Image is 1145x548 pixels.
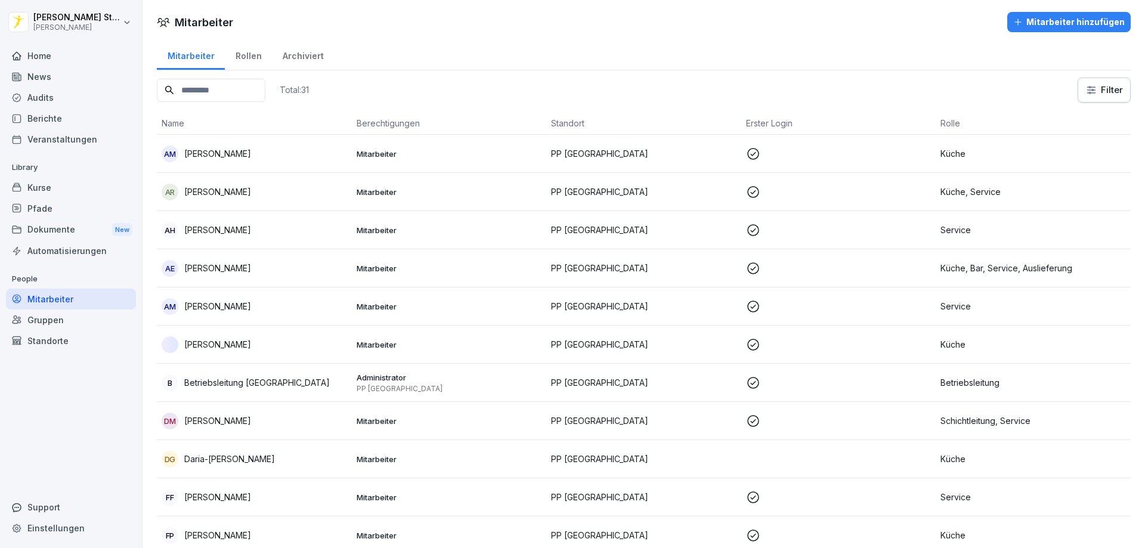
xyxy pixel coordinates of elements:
[551,300,736,312] p: PP [GEOGRAPHIC_DATA]
[357,384,542,394] p: PP [GEOGRAPHIC_DATA]
[940,453,1126,465] p: Küche
[162,222,178,239] div: AH
[551,147,736,160] p: PP [GEOGRAPHIC_DATA]
[6,270,136,289] p: People
[551,491,736,503] p: PP [GEOGRAPHIC_DATA]
[162,184,178,200] div: AR
[546,112,741,135] th: Standort
[162,298,178,315] div: AM
[162,145,178,162] div: AM
[184,300,251,312] p: [PERSON_NAME]
[357,416,542,426] p: Mitarbeiter
[157,112,352,135] th: Name
[357,454,542,465] p: Mitarbeiter
[551,453,736,465] p: PP [GEOGRAPHIC_DATA]
[33,13,120,23] p: [PERSON_NAME] Stambolov
[940,529,1126,541] p: Küche
[741,112,936,135] th: Erster Login
[6,177,136,198] a: Kurse
[940,185,1126,198] p: Küche, Service
[357,148,542,159] p: Mitarbeiter
[357,372,542,383] p: Administrator
[1078,78,1130,102] button: Filter
[6,129,136,150] a: Veranstaltungen
[940,147,1126,160] p: Küche
[184,185,251,198] p: [PERSON_NAME]
[551,262,736,274] p: PP [GEOGRAPHIC_DATA]
[184,262,251,274] p: [PERSON_NAME]
[6,309,136,330] a: Gruppen
[352,112,547,135] th: Berechtigungen
[162,413,178,429] div: DM
[6,518,136,538] a: Einstellungen
[551,414,736,427] p: PP [GEOGRAPHIC_DATA]
[112,223,132,237] div: New
[936,112,1131,135] th: Rolle
[272,39,334,70] a: Archiviert
[551,529,736,541] p: PP [GEOGRAPHIC_DATA]
[6,87,136,108] a: Audits
[162,374,178,391] div: B
[162,451,178,467] div: DG
[184,224,251,236] p: [PERSON_NAME]
[6,108,136,129] a: Berichte
[6,289,136,309] a: Mitarbeiter
[162,527,178,544] div: FP
[940,414,1126,427] p: Schichtleitung, Service
[551,185,736,198] p: PP [GEOGRAPHIC_DATA]
[1085,84,1123,96] div: Filter
[175,14,233,30] h1: Mitarbeiter
[357,301,542,312] p: Mitarbeiter
[357,339,542,350] p: Mitarbeiter
[1013,16,1125,29] div: Mitarbeiter hinzufügen
[940,300,1126,312] p: Service
[162,260,178,277] div: AE
[184,491,251,503] p: [PERSON_NAME]
[551,224,736,236] p: PP [GEOGRAPHIC_DATA]
[6,330,136,351] a: Standorte
[940,491,1126,503] p: Service
[6,198,136,219] a: Pfade
[184,414,251,427] p: [PERSON_NAME]
[280,84,309,95] p: Total: 31
[6,66,136,87] a: News
[551,376,736,389] p: PP [GEOGRAPHIC_DATA]
[184,453,275,465] p: Daria-[PERSON_NAME]
[6,158,136,177] p: Library
[940,338,1126,351] p: Küche
[6,497,136,518] div: Support
[940,224,1126,236] p: Service
[225,39,272,70] a: Rollen
[940,376,1126,389] p: Betriebsleitung
[1007,12,1131,32] button: Mitarbeiter hinzufügen
[357,225,542,236] p: Mitarbeiter
[157,39,225,70] a: Mitarbeiter
[184,338,251,351] p: [PERSON_NAME]
[6,240,136,261] a: Automatisierungen
[551,338,736,351] p: PP [GEOGRAPHIC_DATA]
[357,187,542,197] p: Mitarbeiter
[184,376,330,389] p: Betriebsleitung [GEOGRAPHIC_DATA]
[357,263,542,274] p: Mitarbeiter
[162,489,178,506] div: FF
[940,262,1126,274] p: Küche, Bar, Service, Auslieferung
[6,45,136,66] div: Home
[6,219,136,241] a: DokumenteNew
[184,147,251,160] p: [PERSON_NAME]
[357,530,542,541] p: Mitarbeiter
[6,219,136,241] div: Dokumente
[33,23,120,32] p: [PERSON_NAME]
